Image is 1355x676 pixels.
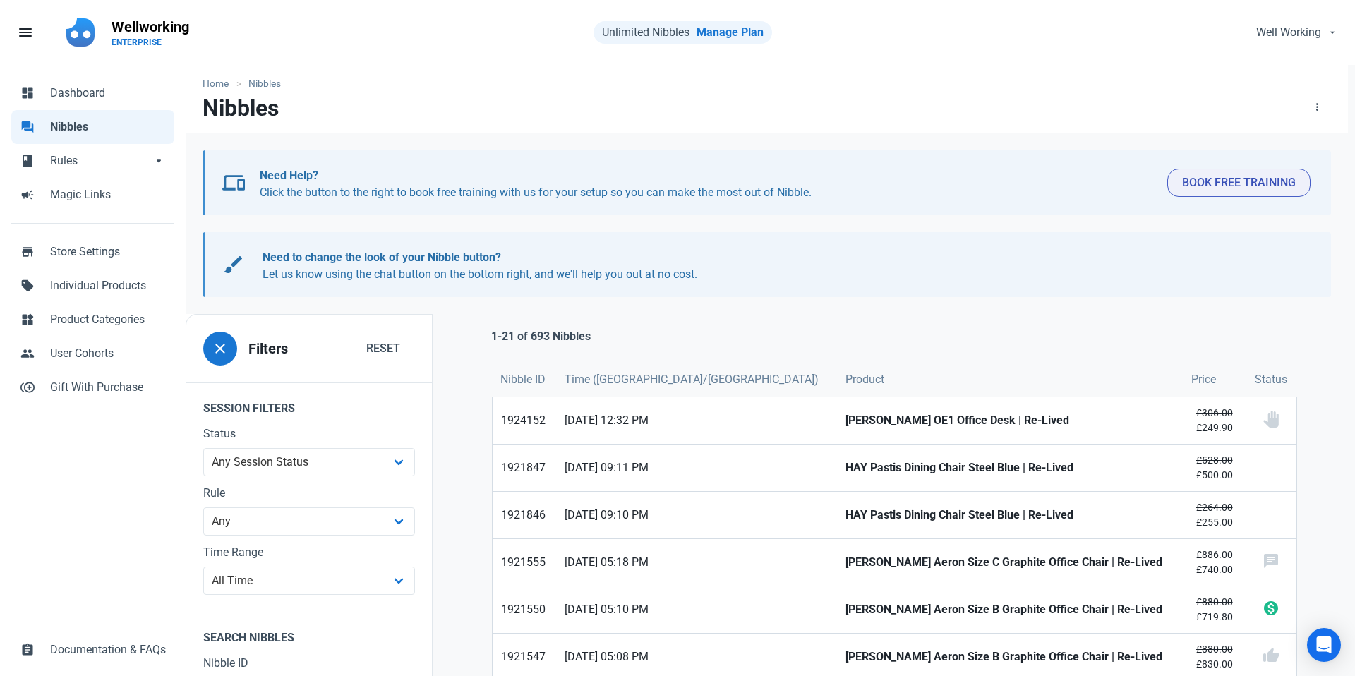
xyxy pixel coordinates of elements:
[837,445,1183,491] a: HAY Pastis Dining Chair Steel Blue | Re-Lived
[11,633,174,667] a: assignmentDocumentation & FAQs
[565,554,829,571] span: [DATE] 05:18 PM
[112,37,189,48] p: ENTERPRISE
[602,25,689,39] span: Unlimited Nibbles
[203,655,415,672] label: Nibble ID
[845,601,1174,618] strong: [PERSON_NAME] Aeron Size B Graphite Office Chair | Re-Lived
[203,95,279,121] h1: Nibbles
[20,85,35,99] span: dashboard
[1183,445,1246,491] a: £528.00£500.00
[248,341,288,357] h3: Filters
[556,445,837,491] a: [DATE] 09:11 PM
[1246,539,1297,586] a: chat
[837,397,1183,444] a: [PERSON_NAME] OE1 Office Desk | Re-Lived
[1196,596,1233,608] s: £880.00
[20,641,35,656] span: assignment
[203,425,415,442] label: Status
[1246,586,1297,633] a: monetization_on
[20,311,35,325] span: widgets
[1255,371,1287,388] span: Status
[1196,549,1233,560] s: £886.00
[203,485,415,502] label: Rule
[11,144,174,178] a: bookRulesarrow_drop_down
[11,178,174,212] a: campaignMagic Links
[1167,169,1311,197] button: Book Free Training
[1256,24,1321,41] span: Well Working
[11,110,174,144] a: forumNibbles
[1191,371,1216,388] span: Price
[837,586,1183,633] a: [PERSON_NAME] Aeron Size B Graphite Office Chair | Re-Lived
[50,641,166,658] span: Documentation & FAQs
[50,119,166,135] span: Nibbles
[50,243,166,260] span: Store Settings
[1244,18,1347,47] button: Well Working
[493,586,556,633] a: 1921550
[565,412,829,429] span: [DATE] 12:32 PM
[837,539,1183,586] a: [PERSON_NAME] Aeron Size C Graphite Office Chair | Re-Lived
[1182,174,1296,191] span: Book Free Training
[366,340,400,357] span: Reset
[351,334,415,363] button: Reset
[565,648,829,665] span: [DATE] 05:08 PM
[1191,548,1238,577] small: £740.00
[556,397,837,444] a: [DATE] 12:32 PM
[50,186,166,203] span: Magic Links
[1196,454,1233,466] s: £528.00
[845,507,1174,524] strong: HAY Pastis Dining Chair Steel Blue | Re-Lived
[493,492,556,538] a: 1921846
[20,243,35,258] span: store
[17,24,34,41] span: menu
[1183,397,1246,444] a: £306.00£249.90
[500,371,546,388] span: Nibble ID
[222,171,245,194] span: devices
[50,311,166,328] span: Product Categories
[263,249,1297,283] p: Let us know using the chat button on the bottom right, and we'll help you out at no cost.
[1191,595,1238,624] small: £719.80
[845,371,884,388] span: Product
[112,17,189,37] p: Wellworking
[837,492,1183,538] a: HAY Pastis Dining Chair Steel Blue | Re-Lived
[50,277,166,294] span: Individual Products
[493,445,556,491] a: 1921847
[1191,406,1238,435] small: £249.90
[556,586,837,633] a: [DATE] 05:10 PM
[260,167,1156,201] p: Click the button to the right to book free training with us for your setup so you can make the mo...
[697,25,764,39] a: Manage Plan
[186,382,432,425] legend: Session Filters
[1263,553,1279,569] span: chat
[186,612,432,655] legend: Search Nibbles
[20,186,35,200] span: campaign
[203,332,237,366] button: close
[20,119,35,133] span: forum
[203,544,415,561] label: Time Range
[203,76,236,91] a: Home
[1263,600,1279,617] span: monetization_on
[222,253,245,276] span: brush
[50,85,166,102] span: Dashboard
[493,539,556,586] a: 1921555
[845,554,1174,571] strong: [PERSON_NAME] Aeron Size C Graphite Office Chair | Re-Lived
[11,76,174,110] a: dashboardDashboard
[20,379,35,393] span: control_point_duplicate
[845,412,1174,429] strong: [PERSON_NAME] OE1 Office Desk | Re-Lived
[186,65,1348,94] nav: breadcrumbs
[1183,492,1246,538] a: £264.00£255.00
[1196,502,1233,513] s: £264.00
[50,379,166,396] span: Gift With Purchase
[1263,411,1279,428] img: status_user_offer_unavailable.svg
[845,459,1174,476] strong: HAY Pastis Dining Chair Steel Blue | Re-Lived
[50,345,166,362] span: User Cohorts
[565,507,829,524] span: [DATE] 09:10 PM
[20,277,35,291] span: sell
[1196,407,1233,418] s: £306.00
[103,11,198,54] a: WellworkingENTERPRISE
[565,601,829,618] span: [DATE] 05:10 PM
[565,371,819,388] span: Time ([GEOGRAPHIC_DATA]/[GEOGRAPHIC_DATA])
[845,648,1174,665] strong: [PERSON_NAME] Aeron Size B Graphite Office Chair | Re-Lived
[556,539,837,586] a: [DATE] 05:18 PM
[11,269,174,303] a: sellIndividual Products
[1307,628,1341,662] div: Open Intercom Messenger
[1191,642,1238,672] small: £830.00
[11,303,174,337] a: widgetsProduct Categories
[1191,500,1238,530] small: £255.00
